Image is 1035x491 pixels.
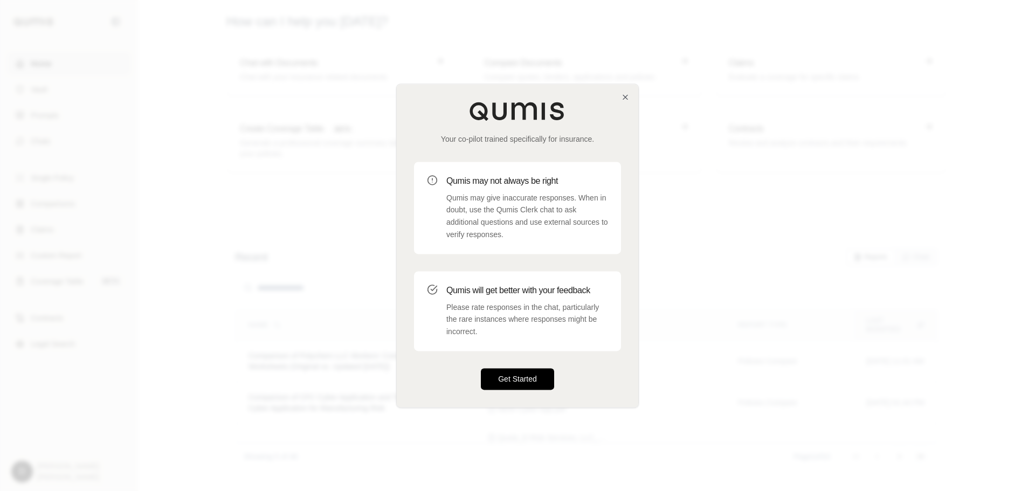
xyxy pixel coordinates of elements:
h3: Qumis may not always be right [446,175,608,188]
img: Qumis Logo [469,101,566,121]
p: Your co-pilot trained specifically for insurance. [414,134,621,144]
p: Qumis may give inaccurate responses. When in doubt, use the Qumis Clerk chat to ask additional qu... [446,192,608,241]
button: Get Started [481,368,554,390]
p: Please rate responses in the chat, particularly the rare instances where responses might be incor... [446,301,608,338]
h3: Qumis will get better with your feedback [446,284,608,297]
